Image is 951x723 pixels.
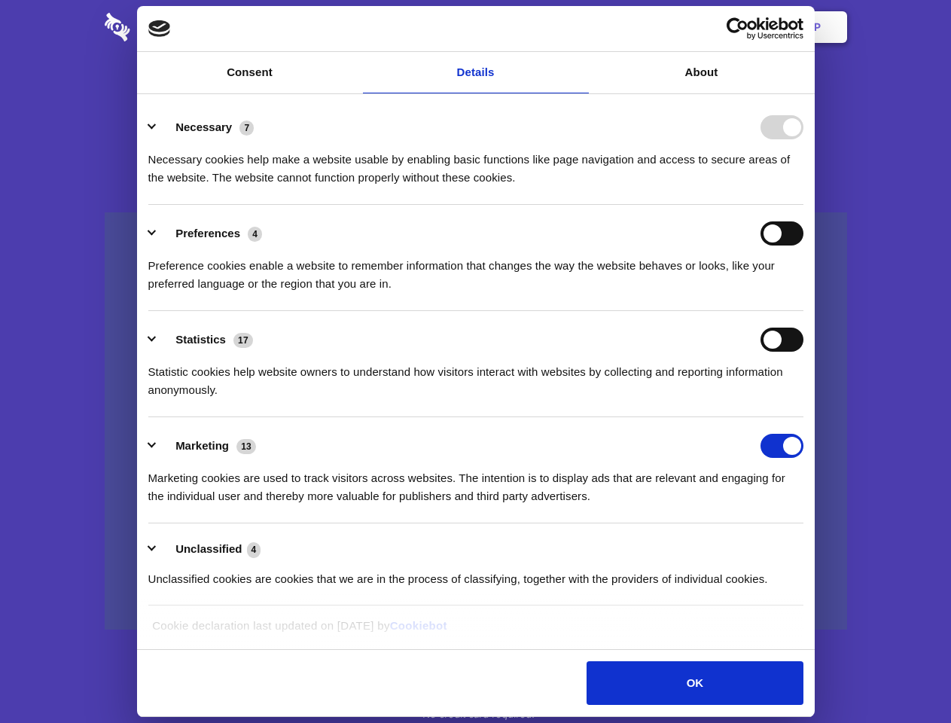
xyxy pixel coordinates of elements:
label: Necessary [175,120,232,133]
a: Contact [611,4,680,50]
div: Unclassified cookies are cookies that we are in the process of classifying, together with the pro... [148,559,803,588]
div: Statistic cookies help website owners to understand how visitors interact with websites by collec... [148,352,803,399]
h4: Auto-redaction of sensitive data, encrypted data sharing and self-destructing private chats. Shar... [105,137,847,187]
a: Usercentrics Cookiebot - opens in a new window [672,17,803,40]
div: Preference cookies enable a website to remember information that changes the way the website beha... [148,246,803,293]
label: Statistics [175,333,226,346]
a: Login [683,4,748,50]
span: 13 [236,439,256,454]
a: Pricing [442,4,508,50]
button: Necessary (7) [148,115,264,139]
span: 7 [239,120,254,136]
a: About [589,52,815,93]
div: Marketing cookies are used to track visitors across websites. The intention is to display ads tha... [148,458,803,505]
a: Consent [137,52,363,93]
a: Wistia video thumbnail [105,212,847,630]
a: Details [363,52,589,93]
div: Cookie declaration last updated on [DATE] by [141,617,810,646]
button: Marketing (13) [148,434,266,458]
button: Preferences (4) [148,221,272,246]
button: OK [587,661,803,705]
label: Preferences [175,227,240,239]
div: Necessary cookies help make a website usable by enabling basic functions like page navigation and... [148,139,803,187]
img: logo-wordmark-white-trans-d4663122ce5f474addd5e946df7df03e33cb6a1c49d2221995e7729f52c070b2.svg [105,13,233,41]
button: Unclassified (4) [148,540,270,559]
label: Marketing [175,439,229,452]
img: logo [148,20,171,37]
a: Cookiebot [390,619,447,632]
span: 17 [233,333,253,348]
h1: Eliminate Slack Data Loss. [105,68,847,122]
button: Statistics (17) [148,328,263,352]
span: 4 [248,227,262,242]
iframe: Drift Widget Chat Controller [876,648,933,705]
span: 4 [247,542,261,557]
